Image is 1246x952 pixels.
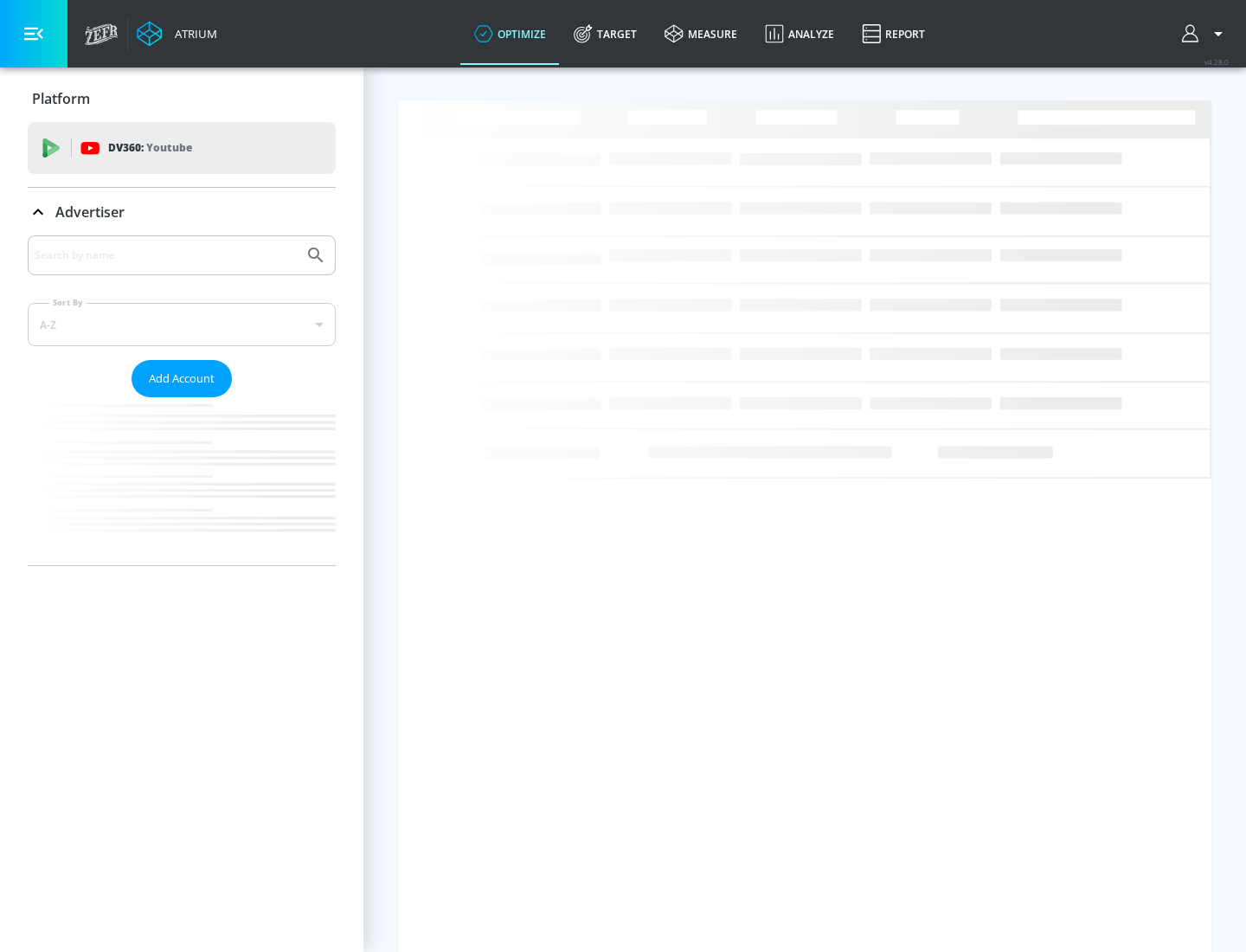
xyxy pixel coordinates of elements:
div: DV360: Youtube [28,122,336,174]
a: Atrium [137,21,217,47]
div: Atrium [168,26,217,42]
a: Report [848,3,939,65]
span: v 4.28.0 [1204,57,1229,67]
p: Advertiser [55,203,125,222]
span: Add Account [149,369,215,389]
a: measure [651,3,751,65]
input: Search by name [35,244,297,267]
button: Add Account [132,360,232,397]
nav: list of Advertiser [28,397,336,565]
a: optimize [460,3,560,65]
label: Sort By [49,297,87,308]
div: Advertiser [28,188,336,236]
p: Platform [32,89,90,108]
a: Analyze [751,3,848,65]
p: Youtube [146,138,192,157]
p: DV360: [108,138,192,158]
a: Target [560,3,651,65]
div: Platform [28,74,336,123]
div: Advertiser [28,235,336,565]
div: A-Z [28,303,336,346]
